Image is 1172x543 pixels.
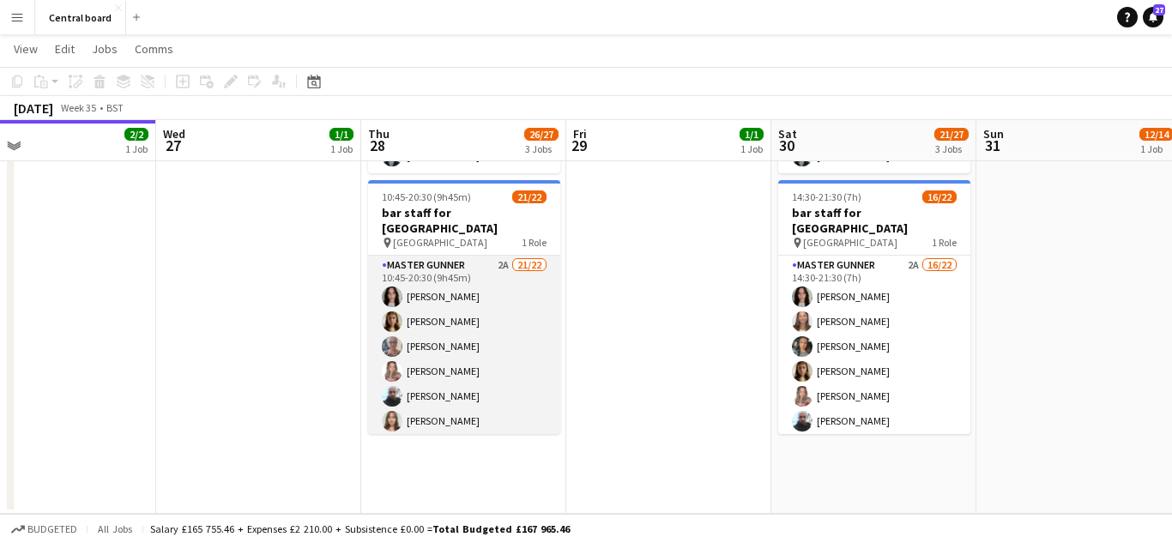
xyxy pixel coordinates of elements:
a: Comms [128,38,180,60]
span: Sat [778,126,797,142]
span: 29 [571,136,587,155]
span: Wed [163,126,185,142]
span: 21/27 [934,128,969,141]
span: Comms [135,41,173,57]
span: 26/27 [524,128,559,141]
div: 1 Job [740,142,763,155]
span: Total Budgeted £167 965.46 [432,522,570,535]
div: 1 Job [330,142,353,155]
span: 31 [981,136,1004,155]
div: Salary £165 755.46 + Expenses £2 210.00 + Subsistence £0.00 = [150,522,570,535]
div: 1 Job [125,142,148,155]
h3: bar staff for [GEOGRAPHIC_DATA] [778,205,970,236]
div: 3 Jobs [935,142,968,155]
span: 1/1 [740,128,764,141]
span: 2/2 [124,128,148,141]
span: Budgeted [27,523,77,535]
button: Central board [35,1,126,34]
span: 1 Role [932,236,957,249]
span: 27 [160,136,185,155]
div: 3 Jobs [525,142,558,155]
app-job-card: 14:30-21:30 (7h)16/22bar staff for [GEOGRAPHIC_DATA] [GEOGRAPHIC_DATA]1 RoleMaster Gunner2A16/221... [778,180,970,434]
span: 14:30-21:30 (7h) [792,190,861,203]
app-job-card: 10:45-20:30 (9h45m)21/22bar staff for [GEOGRAPHIC_DATA] [GEOGRAPHIC_DATA]1 RoleMaster Gunner2A21/... [368,180,560,434]
a: 27 [1143,7,1163,27]
span: 1/1 [329,128,353,141]
span: 21/22 [512,190,547,203]
span: Jobs [92,41,118,57]
span: [GEOGRAPHIC_DATA] [393,236,487,249]
span: Sun [983,126,1004,142]
span: Fri [573,126,587,142]
a: Jobs [85,38,124,60]
div: [DATE] [14,100,53,117]
span: View [14,41,38,57]
span: 28 [365,136,390,155]
div: BST [106,101,124,114]
span: [GEOGRAPHIC_DATA] [803,236,897,249]
span: 16/22 [922,190,957,203]
span: 10:45-20:30 (9h45m) [382,190,471,203]
span: All jobs [94,522,136,535]
span: 30 [776,136,797,155]
button: Budgeted [9,520,80,539]
span: 27 [1153,4,1165,15]
h3: bar staff for [GEOGRAPHIC_DATA] [368,205,560,236]
span: Thu [368,126,390,142]
span: Week 35 [57,101,100,114]
a: View [7,38,45,60]
a: Edit [48,38,82,60]
span: Edit [55,41,75,57]
span: 1 Role [522,236,547,249]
